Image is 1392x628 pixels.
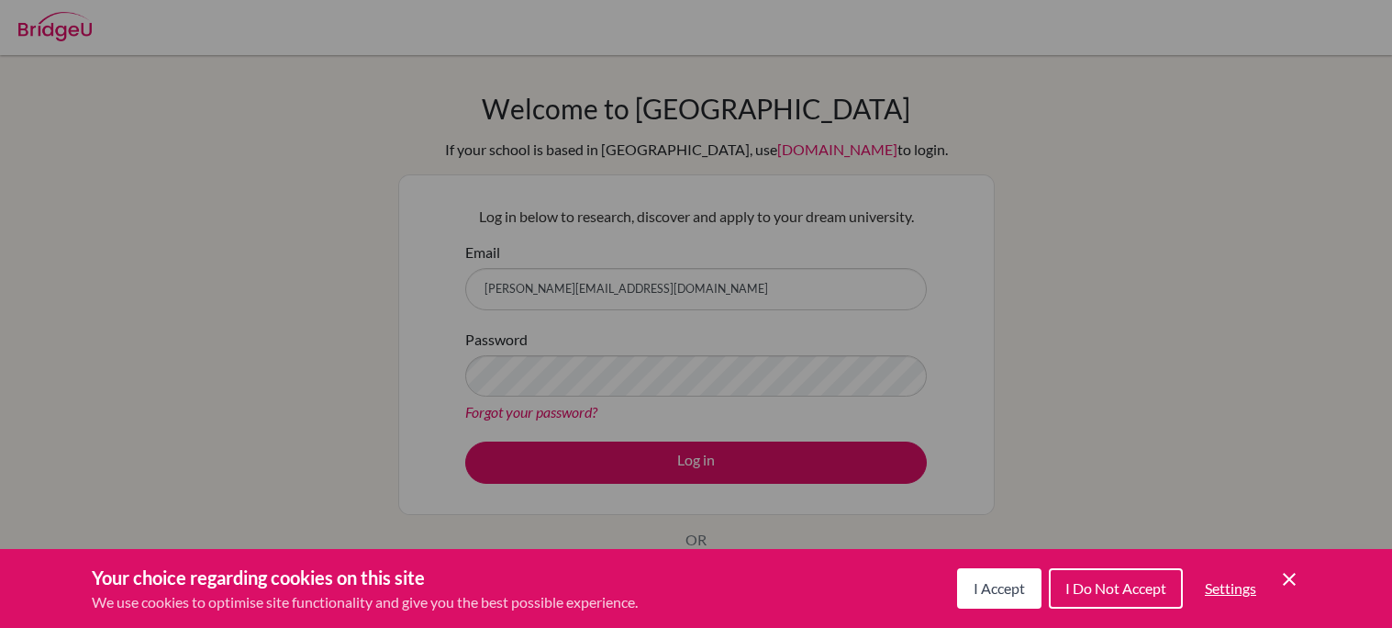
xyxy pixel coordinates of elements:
[92,564,638,591] h3: Your choice regarding cookies on this site
[1190,570,1271,607] button: Settings
[1278,568,1300,590] button: Save and close
[957,568,1041,609] button: I Accept
[1205,579,1256,597] span: Settings
[92,591,638,613] p: We use cookies to optimise site functionality and give you the best possible experience.
[974,579,1025,597] span: I Accept
[1049,568,1183,609] button: I Do Not Accept
[1065,579,1166,597] span: I Do Not Accept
